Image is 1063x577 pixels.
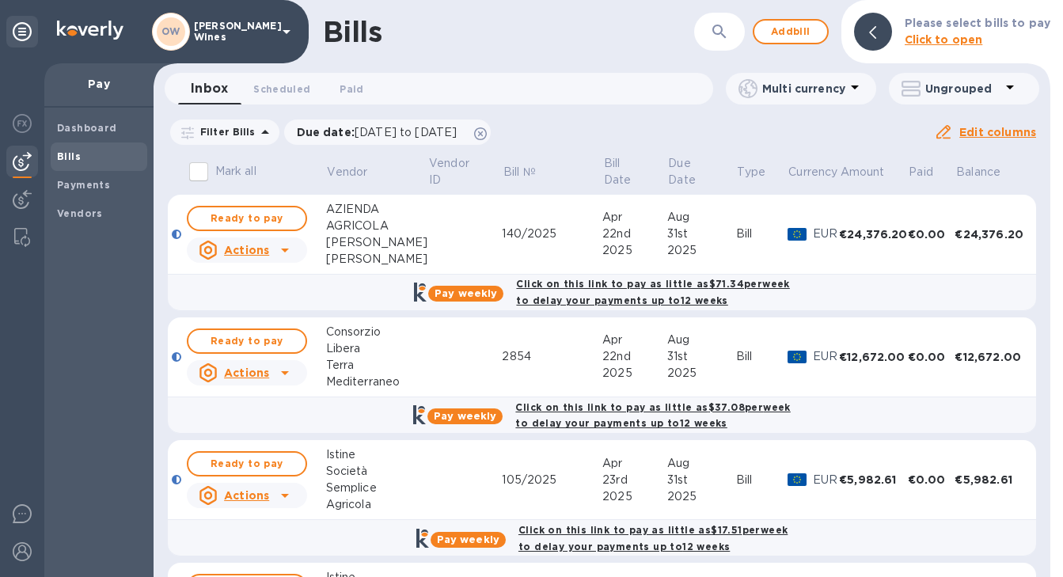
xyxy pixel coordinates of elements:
[57,21,123,40] img: Logo
[518,524,788,552] b: Click on this link to pay as little as $17.51 per week to delay your payments up to 12 weeks
[813,472,839,488] p: EUR
[201,209,293,228] span: Ready to pay
[604,155,645,188] p: Bill Date
[515,401,790,430] b: Click on this link to pay as little as $37.08 per week to delay your payments up to 12 weeks
[602,472,666,488] div: 23rd
[602,348,666,365] div: 22nd
[57,122,117,134] b: Dashboard
[355,126,457,139] span: [DATE] to [DATE]
[841,164,885,180] p: Amount
[326,201,428,218] div: AZIENDA
[762,81,845,97] p: Multi currency
[737,164,765,180] p: Type
[668,155,735,188] span: Due Date
[909,164,954,180] span: Paid
[908,472,955,488] div: €0.00
[602,332,666,348] div: Apr
[841,164,905,180] span: Amount
[326,496,428,513] div: Agricola
[956,164,1021,180] span: Balance
[187,206,307,231] button: Ready to pay
[326,218,428,234] div: AGRICOLA
[667,209,736,226] div: Aug
[602,488,666,505] div: 2025
[194,21,273,43] p: [PERSON_NAME] Wines
[502,226,602,242] div: 140/2025
[13,114,32,133] img: Foreign exchange
[813,348,839,365] p: EUR
[908,226,955,242] div: €0.00
[429,155,501,188] span: Vendor ID
[667,348,736,365] div: 31st
[667,242,736,259] div: 2025
[736,472,788,488] div: Bill
[516,278,789,306] b: Click on this link to pay as little as $71.34 per week to delay your payments up to 12 weeks
[326,374,428,390] div: Mediterraneo
[297,124,465,140] p: Due date :
[502,472,602,488] div: 105/2025
[437,533,499,545] b: Pay weekly
[253,81,310,97] span: Scheduled
[956,164,1000,180] p: Balance
[224,244,269,256] u: Actions
[667,455,736,472] div: Aug
[604,155,666,188] span: Bill Date
[737,164,786,180] span: Type
[905,17,1050,29] b: Please select bills to pay
[435,287,497,299] b: Pay weekly
[327,164,388,180] span: Vendor
[667,332,736,348] div: Aug
[839,349,908,365] div: €12,672.00
[224,489,269,502] u: Actions
[905,33,983,46] b: Click to open
[326,446,428,463] div: Istine
[326,357,428,374] div: Terra
[326,340,428,357] div: Libera
[925,81,1000,97] p: Ungrouped
[57,76,141,92] p: Pay
[602,455,666,472] div: Apr
[201,454,293,473] span: Ready to pay
[667,472,736,488] div: 31st
[326,324,428,340] div: Consorzio
[667,226,736,242] div: 31st
[753,19,829,44] button: Addbill
[6,16,38,47] div: Unpin categories
[191,78,228,100] span: Inbox
[736,226,788,242] div: Bill
[161,25,180,37] b: OW
[788,164,837,180] p: Currency
[57,179,110,191] b: Payments
[955,472,1023,488] div: €5,982.61
[327,164,367,180] p: Vendor
[767,22,814,41] span: Add bill
[909,164,933,180] p: Paid
[667,365,736,382] div: 2025
[503,164,536,180] p: Bill №
[326,251,428,268] div: [PERSON_NAME]
[224,366,269,379] u: Actions
[57,207,103,219] b: Vendors
[813,226,839,242] p: EUR
[959,126,1036,139] u: Edit columns
[602,209,666,226] div: Apr
[503,164,556,180] span: Bill №
[187,328,307,354] button: Ready to pay
[187,451,307,476] button: Ready to pay
[602,242,666,259] div: 2025
[602,365,666,382] div: 2025
[340,81,363,97] span: Paid
[194,125,256,139] p: Filter Bills
[326,480,428,496] div: Semplice
[215,163,256,180] p: Mark all
[429,155,480,188] p: Vendor ID
[736,348,788,365] div: Bill
[326,463,428,480] div: Società
[839,472,908,488] div: €5,982.61
[908,349,955,365] div: €0.00
[839,226,908,242] div: €24,376.20
[602,226,666,242] div: 22nd
[955,226,1023,242] div: €24,376.20
[955,349,1023,365] div: €12,672.00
